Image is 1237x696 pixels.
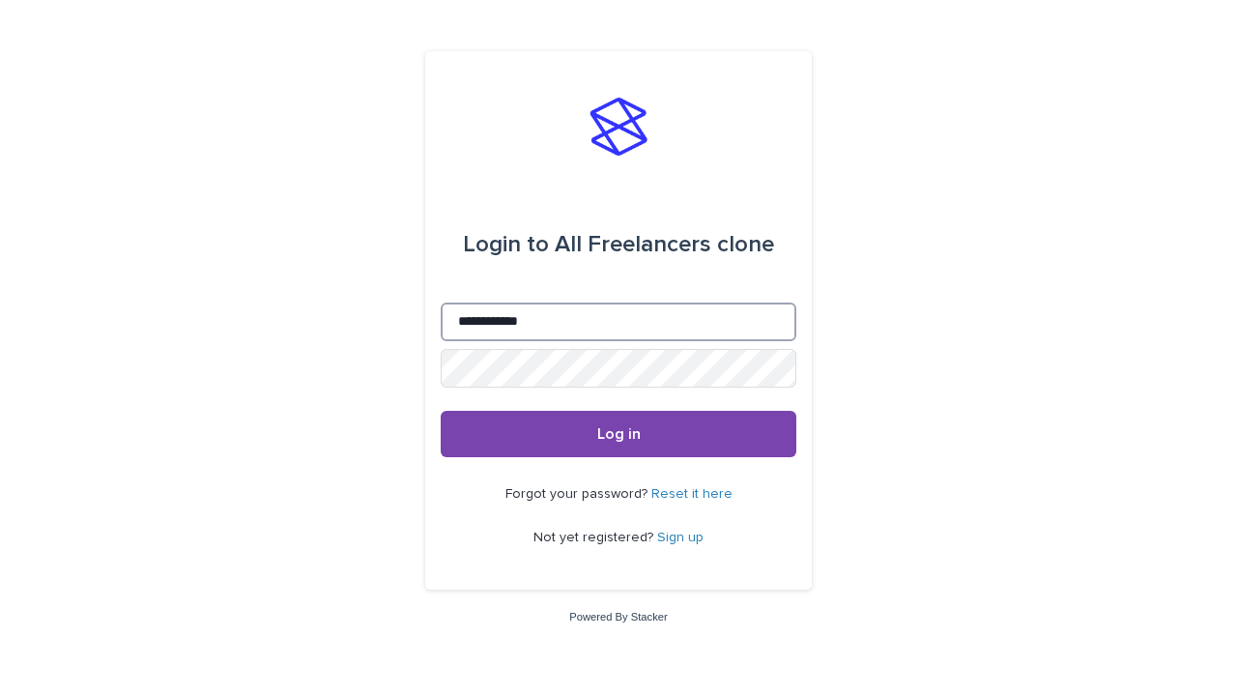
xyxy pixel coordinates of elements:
span: Log in [597,426,641,442]
a: Sign up [657,531,704,544]
button: Log in [441,411,796,457]
img: stacker-logo-s-only.png [590,98,647,156]
span: Not yet registered? [533,531,657,544]
span: Login to [463,233,549,256]
span: Forgot your password? [505,487,651,501]
a: Powered By Stacker [569,611,667,623]
a: Reset it here [651,487,733,501]
div: All Freelancers clone [463,217,774,272]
